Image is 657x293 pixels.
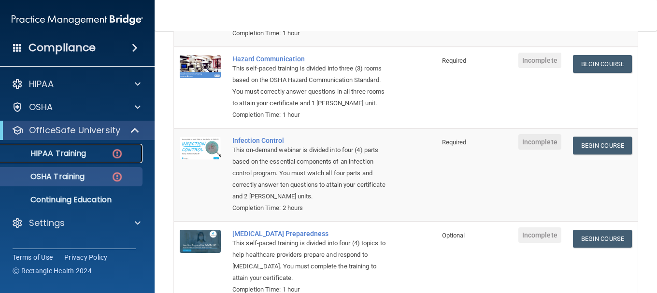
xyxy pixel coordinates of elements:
[12,10,143,29] img: PMB logo
[573,55,632,73] a: Begin Course
[12,125,140,136] a: OfficeSafe University
[64,252,108,262] a: Privacy Policy
[442,232,465,239] span: Optional
[29,125,120,136] p: OfficeSafe University
[232,202,388,214] div: Completion Time: 2 hours
[573,230,632,248] a: Begin Course
[232,55,388,63] a: Hazard Communication
[232,137,388,144] a: Infection Control
[232,109,388,121] div: Completion Time: 1 hour
[6,149,86,158] p: HIPAA Training
[12,101,141,113] a: OSHA
[12,78,141,90] a: HIPAA
[13,252,53,262] a: Terms of Use
[518,227,561,243] span: Incomplete
[111,148,123,160] img: danger-circle.6113f641.png
[609,226,645,263] iframe: Drift Widget Chat Controller
[232,63,388,109] div: This self-paced training is divided into three (3) rooms based on the OSHA Hazard Communication S...
[232,144,388,202] div: This on-demand webinar is divided into four (4) parts based on the essential components of an inf...
[232,28,388,39] div: Completion Time: 1 hour
[518,134,561,150] span: Incomplete
[29,217,65,229] p: Settings
[232,237,388,284] div: This self-paced training is divided into four (4) topics to help healthcare providers prepare and...
[442,139,467,146] span: Required
[111,171,123,183] img: danger-circle.6113f641.png
[13,266,92,276] span: Ⓒ Rectangle Health 2024
[232,230,388,237] a: [MEDICAL_DATA] Preparedness
[518,53,561,68] span: Incomplete
[29,41,96,55] h4: Compliance
[29,78,54,90] p: HIPAA
[573,137,632,154] a: Begin Course
[6,195,138,205] p: Continuing Education
[6,172,85,181] p: OSHA Training
[29,101,53,113] p: OSHA
[12,217,141,229] a: Settings
[442,57,467,64] span: Required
